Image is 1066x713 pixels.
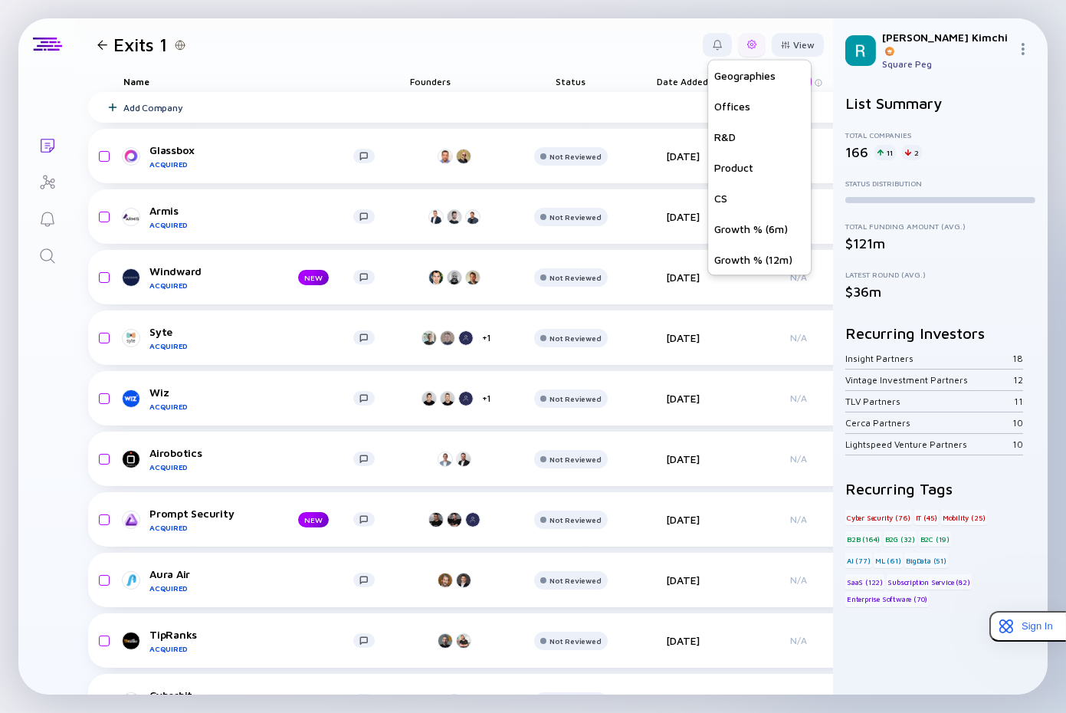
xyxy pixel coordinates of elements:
div: Not Reviewed [549,455,601,464]
div: 12 [1013,374,1023,386]
div: IT (45) [914,510,940,525]
div: Founders [410,71,502,92]
div: Not Reviewed [549,273,601,282]
a: Lists [18,126,76,163]
div: Name [111,71,387,92]
div: Latest Round (Avg.) [845,270,1035,279]
h1: Exits 1 [113,34,168,55]
a: Reminders [18,199,76,236]
a: Investor Map [18,163,76,199]
h2: Recurring Investors [845,324,1035,342]
div: CS [708,182,811,213]
div: B2C (19) [919,531,951,547]
div: Windward [149,264,274,290]
div: Mobility (25) [941,510,987,525]
div: [DATE] [640,634,726,647]
a: WizAcquired [123,386,387,411]
div: Lightspeed Venture Partners [845,439,1012,450]
button: View [772,33,824,57]
div: Not Reviewed [549,394,601,403]
a: AiroboticsAcquired [123,446,387,472]
div: Date Added [640,71,726,92]
div: B2B (164) [845,531,881,547]
div: Glassbox [149,143,353,169]
div: R&D [708,121,811,152]
a: SyteAcquired [123,325,387,350]
a: TipRanksAcquired [123,628,387,653]
div: [DATE] [640,513,726,526]
div: Syte [149,325,353,350]
a: Search [18,236,76,273]
div: Not Reviewed [549,333,601,343]
div: Not Reviewed [549,152,601,161]
div: Add Company [123,102,182,113]
div: Acquired [149,523,274,532]
img: Menu [1017,43,1029,55]
div: 18 [1012,353,1023,364]
a: WindwardAcquiredNEW [123,264,387,290]
div: Cerca Partners [845,417,1012,429]
div: Acquired [149,402,353,411]
div: BigData (51) [904,553,948,568]
div: [DATE] [640,149,726,163]
div: Offices [708,90,811,121]
div: Product [708,152,811,182]
div: ML (61) [874,553,903,568]
div: Acquired [149,644,353,653]
a: ArmisAcquired [123,204,387,229]
div: 11 [874,145,896,160]
div: AI (77) [845,553,872,568]
div: Square Peg [882,58,1011,70]
div: Not Reviewed [549,636,601,646]
div: Acquired [149,341,353,350]
div: Geographies [708,60,811,90]
div: Total Companies [845,130,1035,140]
div: + 1 [482,393,490,404]
div: + 1 [482,332,490,343]
div: Acquired [149,159,353,169]
div: Armis [149,204,353,229]
div: [DATE] [640,271,726,284]
div: Vintage Investment Partners [845,374,1013,386]
h2: Recurring Tags [845,480,1035,498]
div: Total Funding Amount (Avg.) [845,222,1035,231]
div: N/A [749,635,848,646]
div: Wiz [149,386,353,411]
div: N/A [749,453,848,465]
div: Growth % (6m) [708,213,811,244]
div: Cyber Security (76) [845,510,912,525]
div: N/A [749,574,848,586]
img: Roy Profile Picture [845,35,876,66]
a: GlassboxAcquired [123,143,387,169]
div: $121m [845,235,1035,251]
div: N/A [749,514,848,525]
span: Status [556,76,586,87]
div: [DATE] [640,331,726,344]
div: Growth % (12m) [708,244,811,274]
div: [DATE] [640,392,726,405]
div: SaaS (122) [845,574,884,590]
div: N/A [749,332,848,343]
div: B2G (32) [884,531,917,547]
div: TipRanks [149,628,353,653]
div: 11 [1014,396,1023,407]
div: [DATE] [640,452,726,465]
div: Insight Partners [845,353,1012,364]
div: [DATE] [640,573,726,586]
div: N/A [749,393,848,404]
div: Acquired [149,583,353,593]
a: Prompt SecurityAcquiredNEW [123,507,387,532]
div: $36m [845,284,1035,300]
div: Not Reviewed [549,515,601,524]
div: Acquired [149,220,353,229]
div: Prompt Security [149,507,274,532]
h2: List Summary [845,94,1035,112]
div: 10 [1012,417,1023,429]
div: Acquired [149,281,274,290]
div: [DATE] [640,210,726,223]
div: 166 [845,144,868,160]
div: Subscription Service (82) [887,574,972,590]
div: Enterprise Software (70) [845,592,929,607]
div: Aura Air [149,567,353,593]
